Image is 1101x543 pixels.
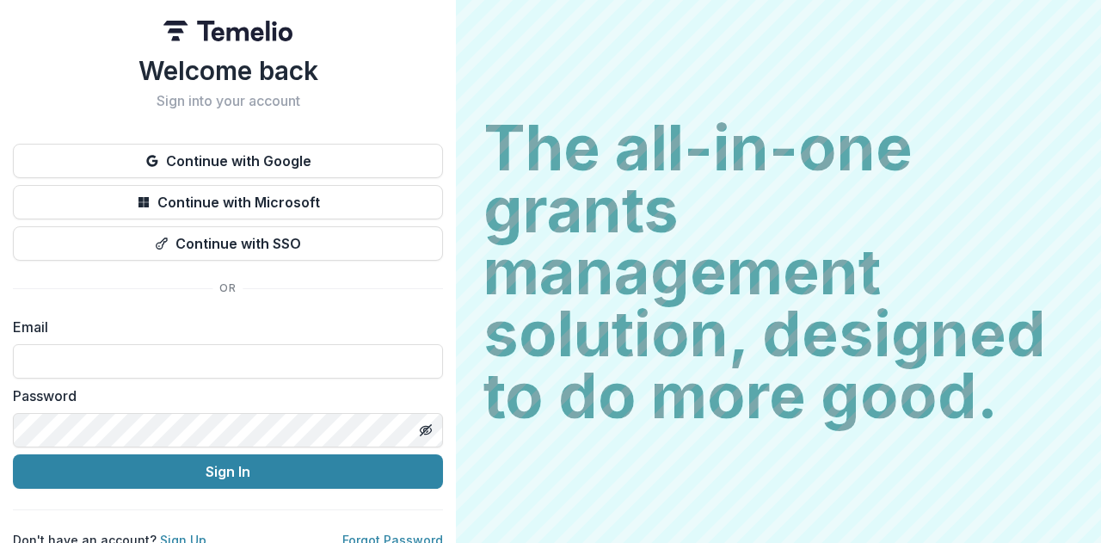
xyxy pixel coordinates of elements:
[13,93,443,109] h2: Sign into your account
[412,417,440,444] button: Toggle password visibility
[13,185,443,219] button: Continue with Microsoft
[13,317,433,337] label: Email
[13,55,443,86] h1: Welcome back
[13,226,443,261] button: Continue with SSO
[13,454,443,489] button: Sign In
[13,386,433,406] label: Password
[163,21,292,41] img: Temelio
[13,144,443,178] button: Continue with Google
